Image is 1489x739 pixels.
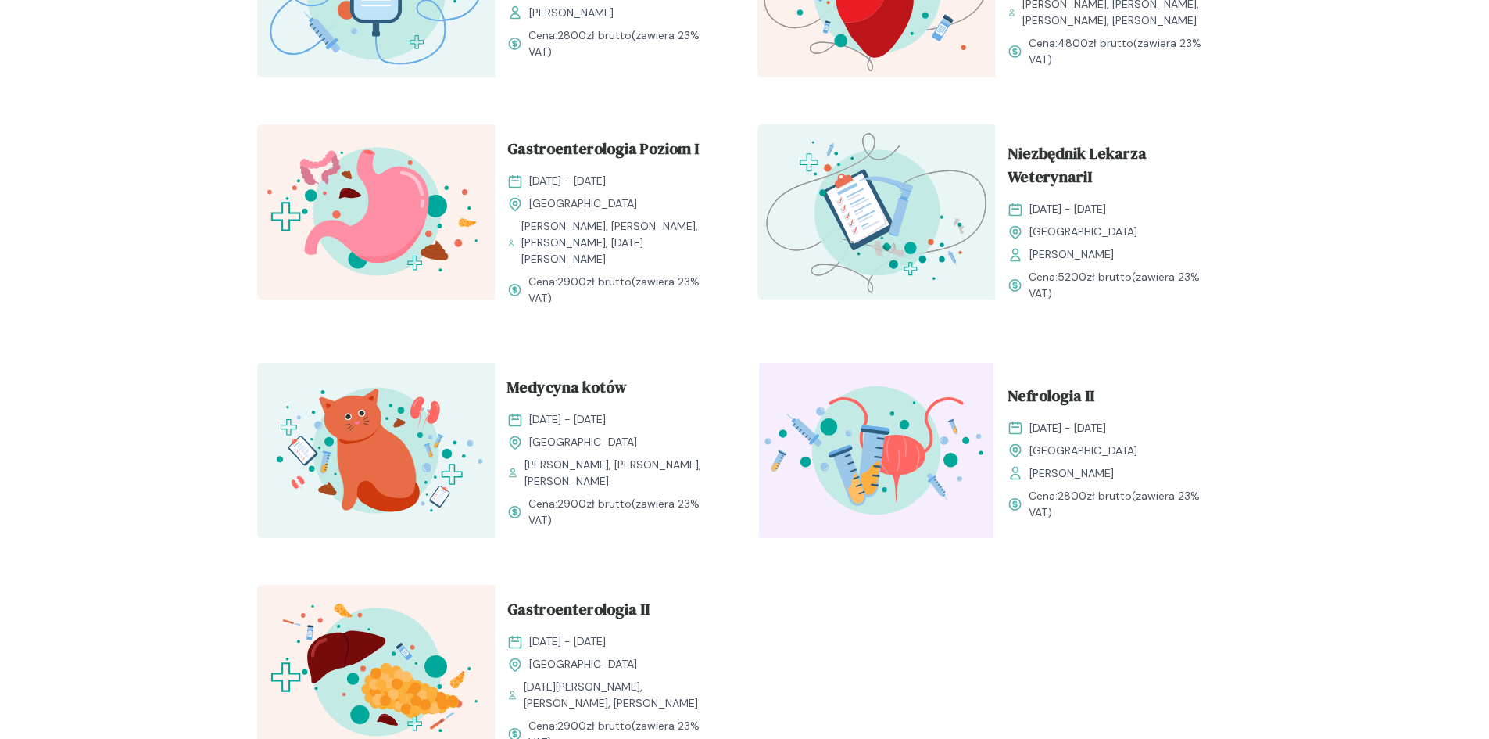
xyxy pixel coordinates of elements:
span: 2800 zł brutto [557,28,632,42]
span: [DATE] - [DATE] [529,173,606,189]
span: Gastroenterologia Poziom I [507,137,699,167]
span: [GEOGRAPHIC_DATA] [1029,443,1137,459]
span: Medycyna kotów [507,375,627,405]
span: 2900 zł brutto [557,497,632,511]
span: 2900 zł brutto [557,719,632,733]
span: [GEOGRAPHIC_DATA] [529,434,637,450]
span: [PERSON_NAME] [1029,246,1114,263]
span: [GEOGRAPHIC_DATA] [529,656,637,673]
span: 4800 zł brutto [1058,36,1133,50]
span: [PERSON_NAME] [1029,465,1114,482]
img: aHfQZEMqNJQqH-e8_MedKot_T.svg [257,363,495,538]
span: [DATE] - [DATE] [529,411,606,428]
span: Cena: (zawiera 23% VAT) [1029,269,1220,302]
a: Medycyna kotów [507,375,720,405]
span: [DATE] - [DATE] [529,633,606,650]
img: aHe4VUMqNJQqH-M0_ProcMH_T.svg [757,124,995,300]
img: ZpgBUh5LeNNTxPrX_Uro_T.svg [757,363,995,538]
span: 2900 zł brutto [557,274,632,289]
span: Cena: (zawiera 23% VAT) [1029,488,1220,521]
span: [GEOGRAPHIC_DATA] [529,196,637,212]
span: [DATE] - [DATE] [1029,201,1106,217]
span: [GEOGRAPHIC_DATA] [1029,224,1137,240]
span: [PERSON_NAME], [PERSON_NAME], [PERSON_NAME] [524,457,719,490]
span: [PERSON_NAME] [529,5,614,21]
span: Gastroenterologia II [507,597,650,627]
span: [DATE][PERSON_NAME], [PERSON_NAME], [PERSON_NAME] [524,679,720,712]
span: Cena: (zawiera 23% VAT) [528,496,720,529]
span: [DATE] - [DATE] [1029,420,1106,436]
a: Gastroenterologia II [507,597,720,627]
a: Niezbędnik Lekarza WeterynariI [1008,142,1220,195]
span: 2800 zł brutto [1058,489,1132,503]
a: Nefrologia II [1008,384,1220,414]
span: 5200 zł brutto [1058,270,1132,284]
img: Zpbdlx5LeNNTxNvT_GastroI_T.svg [257,124,495,300]
span: Cena: (zawiera 23% VAT) [528,27,720,60]
span: [PERSON_NAME], [PERSON_NAME], [PERSON_NAME], [DATE][PERSON_NAME] [521,218,720,267]
span: Cena: (zawiera 23% VAT) [528,274,720,307]
span: Nefrologia II [1008,384,1094,414]
span: Cena: (zawiera 23% VAT) [1029,35,1220,68]
a: Gastroenterologia Poziom I [507,137,720,167]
